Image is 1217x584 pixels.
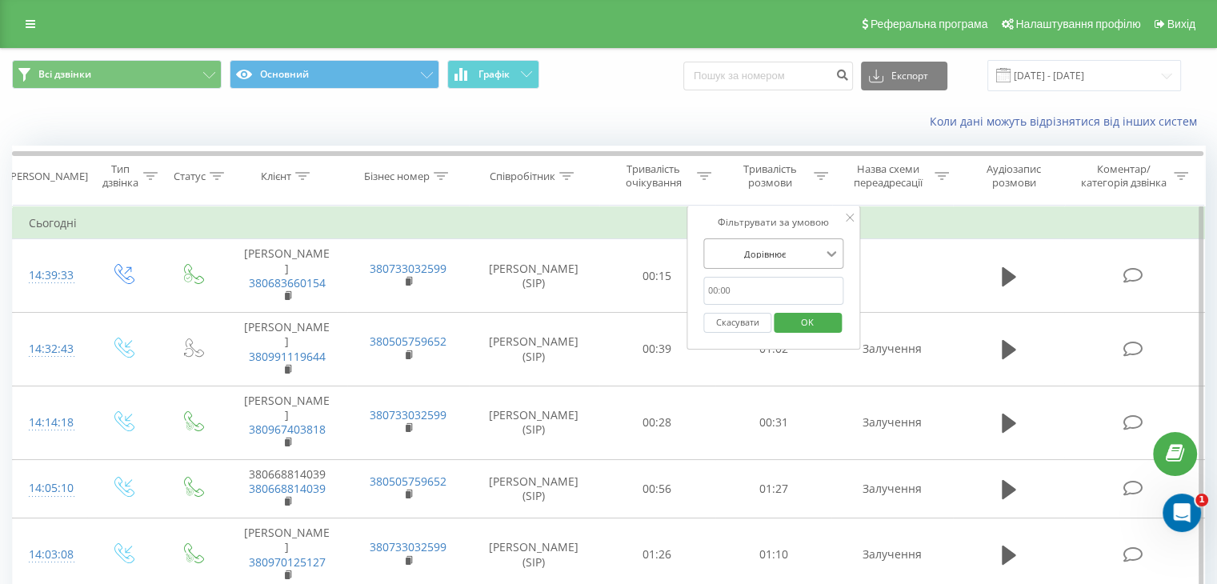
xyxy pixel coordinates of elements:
[249,349,326,364] a: 380991119644
[703,277,844,305] input: 00:00
[599,239,715,313] td: 00:15
[447,60,539,89] button: Графік
[831,459,952,518] td: Залучення
[683,62,853,90] input: Пошук за номером
[29,539,71,570] div: 14:03:08
[249,275,326,290] a: 380683660154
[226,386,347,459] td: [PERSON_NAME]
[469,313,599,386] td: [PERSON_NAME] (SIP)
[226,459,347,518] td: 380668814039
[861,62,947,90] button: Експорт
[599,459,715,518] td: 00:56
[370,474,446,489] a: 380505759652
[13,207,1205,239] td: Сьогодні
[871,18,988,30] span: Реферальна програма
[469,459,599,518] td: [PERSON_NAME] (SIP)
[370,539,446,554] a: 380733032599
[12,60,222,89] button: Всі дзвінки
[249,481,326,496] a: 380668814039
[7,170,88,183] div: [PERSON_NAME]
[469,239,599,313] td: [PERSON_NAME] (SIP)
[29,473,71,504] div: 14:05:10
[831,386,952,459] td: Залучення
[1167,18,1195,30] span: Вихід
[38,68,91,81] span: Всі дзвінки
[490,170,555,183] div: Співробітник
[469,386,599,459] td: [PERSON_NAME] (SIP)
[370,407,446,422] a: 380733032599
[847,162,931,190] div: Назва схеми переадресації
[230,60,439,89] button: Основний
[774,313,842,333] button: OK
[29,260,71,291] div: 14:39:33
[478,69,510,80] span: Графік
[226,239,347,313] td: [PERSON_NAME]
[1195,494,1208,506] span: 1
[370,334,446,349] a: 380505759652
[1163,494,1201,532] iframe: Intercom live chat
[730,162,810,190] div: Тривалість розмови
[599,386,715,459] td: 00:28
[599,313,715,386] td: 00:39
[101,162,138,190] div: Тип дзвінка
[226,313,347,386] td: [PERSON_NAME]
[967,162,1061,190] div: Аудіозапис розмови
[785,310,830,334] span: OK
[930,114,1205,129] a: Коли дані можуть відрізнятися вiд інших систем
[715,459,831,518] td: 01:27
[364,170,430,183] div: Бізнес номер
[614,162,694,190] div: Тривалість очікування
[29,334,71,365] div: 14:32:43
[703,313,771,333] button: Скасувати
[249,422,326,437] a: 380967403818
[1076,162,1170,190] div: Коментар/категорія дзвінка
[261,170,291,183] div: Клієнт
[249,554,326,570] a: 380970125127
[831,313,952,386] td: Залучення
[174,170,206,183] div: Статус
[1015,18,1140,30] span: Налаштування профілю
[370,261,446,276] a: 380733032599
[29,407,71,438] div: 14:14:18
[715,386,831,459] td: 00:31
[703,214,844,230] div: Фільтрувати за умовою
